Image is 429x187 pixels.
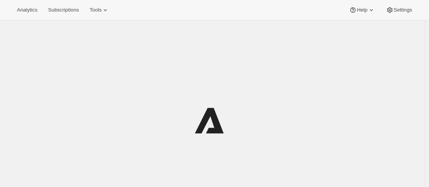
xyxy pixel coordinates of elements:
[90,7,101,13] span: Tools
[344,5,379,15] button: Help
[381,5,417,15] button: Settings
[17,7,37,13] span: Analytics
[85,5,114,15] button: Tools
[43,5,83,15] button: Subscriptions
[357,7,367,13] span: Help
[394,7,412,13] span: Settings
[48,7,79,13] span: Subscriptions
[12,5,42,15] button: Analytics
